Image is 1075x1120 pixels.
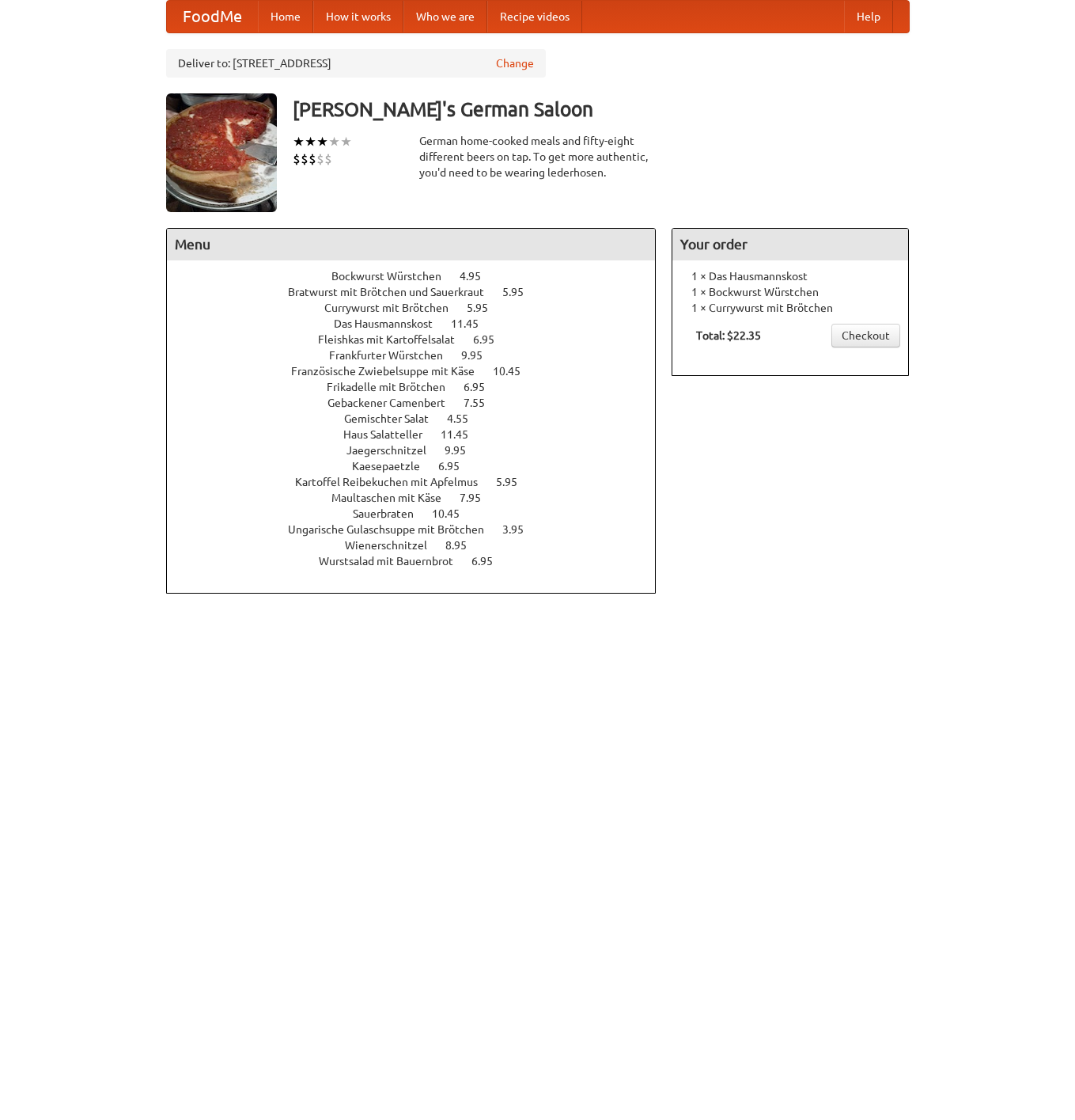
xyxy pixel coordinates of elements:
h4: Your order [672,229,908,260]
li: $ [308,150,316,168]
li: ★ [305,133,316,150]
a: Help [844,1,893,32]
span: Fleishkas mit Kartoffelsalat [318,333,471,346]
a: Gemischter Salat 4.55 [344,412,498,425]
li: $ [316,150,324,168]
span: Maultaschen mit Käse [331,492,457,504]
span: 9.95 [445,444,482,457]
li: ★ [328,133,340,150]
a: Maultaschen mit Käse 7.95 [331,492,510,504]
span: 10.45 [432,507,475,520]
a: Das Hausmannskost 11.45 [334,317,508,330]
span: Französische Zwiebelsuppe mit Käse [291,365,490,378]
span: Frikadelle mit Brötchen [327,381,461,393]
span: 8.95 [445,539,483,552]
span: 6.95 [471,555,509,568]
span: 10.45 [493,365,536,378]
span: Frankfurter Würstchen [329,349,459,362]
h4: Menu [167,229,656,260]
span: Bratwurst mit Brötchen und Sauerkraut [288,286,500,298]
a: Fleishkas mit Kartoffelsalat 6.95 [318,333,524,346]
a: Change [496,55,534,71]
span: Wurstsalad mit Bauernbrot [319,555,469,568]
a: Haus Salatteller 11.45 [343,428,498,441]
a: Wurstsalad mit Bauernbrot 6.95 [319,555,522,568]
a: Gebackener Camenbert 7.55 [327,397,514,409]
a: Frikadelle mit Brötchen 6.95 [327,381,514,393]
span: 6.95 [464,381,501,393]
li: 1 × Bockwurst Würstchen [680,284,900,300]
li: $ [293,150,301,168]
span: 4.95 [460,270,497,283]
li: 1 × Das Hausmannskost [680,268,900,284]
li: ★ [340,133,352,150]
span: 9.95 [461,349,498,362]
span: 5.95 [502,286,539,298]
li: 1 × Currywurst mit Brötchen [680,300,900,316]
a: Kaesepaetzle 6.95 [352,460,489,473]
span: Wienerschnitzel [345,539,443,552]
span: Ungarische Gulaschsuppe mit Brötchen [288,523,500,536]
span: Bockwurst Würstchen [331,270,457,283]
span: 5.95 [496,476,533,488]
li: $ [301,150,308,168]
a: Französische Zwiebelsuppe mit Käse 10.45 [291,365,550,378]
h3: [PERSON_NAME]'s German Saloon [293,93,910,125]
span: Jaegerschnitzel [346,444,442,457]
a: Jaegerschnitzel 9.95 [346,444,495,457]
span: 6.95 [473,333,510,346]
span: 3.95 [502,523,539,536]
a: How it works [313,1,403,32]
span: 4.55 [447,412,484,425]
a: Who we are [403,1,487,32]
a: Sauerbraten 10.45 [353,507,489,520]
span: 11.45 [441,428,484,441]
a: Kartoffel Reibekuchen mit Apfelmus 5.95 [295,476,547,488]
span: 7.95 [460,492,497,504]
span: 7.55 [464,397,501,409]
li: $ [324,150,332,168]
a: FoodMe [167,1,258,32]
a: Bratwurst mit Brötchen und Sauerkraut 5.95 [288,286,553,298]
span: 11.45 [451,317,494,330]
a: Bockwurst Würstchen 4.95 [331,270,510,283]
img: angular.jpg [166,93,277,212]
span: Sauerbraten [353,507,430,520]
span: Haus Salatteller [343,428,438,441]
a: Recipe videos [487,1,582,32]
b: Total: $22.35 [696,329,761,342]
div: Deliver to: [STREET_ADDRESS] [166,49,546,78]
span: Das Hausmannskost [334,317,449,330]
span: Kartoffel Reibekuchen mit Apfelmus [295,476,494,488]
a: Currywurst mit Brötchen 5.95 [324,302,517,314]
a: Home [258,1,313,32]
a: Checkout [831,324,900,347]
a: Ungarische Gulaschsuppe mit Brötchen 3.95 [288,523,553,536]
span: Gemischter Salat [344,412,445,425]
li: ★ [293,133,305,150]
li: ★ [316,133,328,150]
span: 5.95 [467,302,504,314]
span: 6.95 [438,460,475,473]
a: Wienerschnitzel 8.95 [345,539,496,552]
a: Frankfurter Würstchen 9.95 [329,349,512,362]
span: Gebackener Camenbert [327,397,461,409]
span: Kaesepaetzle [352,460,436,473]
span: Currywurst mit Brötchen [324,302,464,314]
div: German home-cooked meals and fifty-eight different beers on tap. To get more authentic, you'd nee... [419,133,657,180]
